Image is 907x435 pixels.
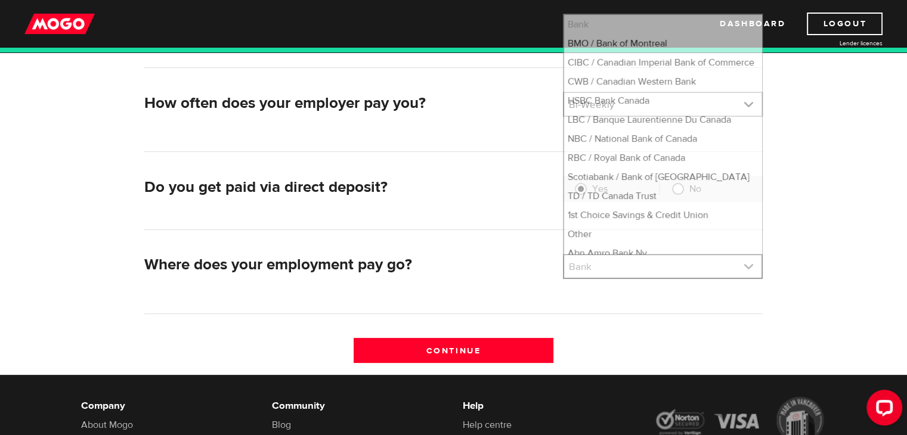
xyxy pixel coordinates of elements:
a: About Mogo [81,419,133,431]
h6: Company [81,399,254,413]
h6: Community [272,399,445,413]
img: mogo_logo-11ee424be714fa7cbb0f0f49df9e16ec.png [24,13,95,35]
li: Scotiabank / Bank of [GEOGRAPHIC_DATA] [564,167,761,187]
h2: Where does your employment pay go? [144,256,553,274]
li: TD / TD Canada Trust [564,187,761,206]
h6: Help [463,399,636,413]
li: Abn Amro Bank Nv [564,244,761,263]
li: Bank [564,15,761,34]
a: Logout [807,13,883,35]
li: LBC / Banque Laurentienne Du Canada [564,110,761,129]
li: CIBC / Canadian Imperial Bank of Commerce [564,53,761,72]
li: HSBC Bank Canada [564,91,761,110]
iframe: LiveChat chat widget [857,385,907,435]
h2: Do you get paid via direct deposit? [144,178,553,197]
li: Other [564,225,761,244]
li: CWB / Canadian Western Bank [564,72,761,91]
li: NBC / National Bank of Canada [564,129,761,148]
li: RBC / Royal Bank of Canada [564,148,761,167]
a: Lender licences [793,39,883,48]
li: 1st Choice Savings & Credit Union [564,206,761,225]
input: Continue [354,338,553,363]
li: BMO / Bank of Montreal [564,34,761,53]
a: Dashboard [720,13,785,35]
a: Blog [272,419,291,431]
a: Help centre [463,419,512,431]
h2: How often does your employer pay you? [144,94,553,113]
